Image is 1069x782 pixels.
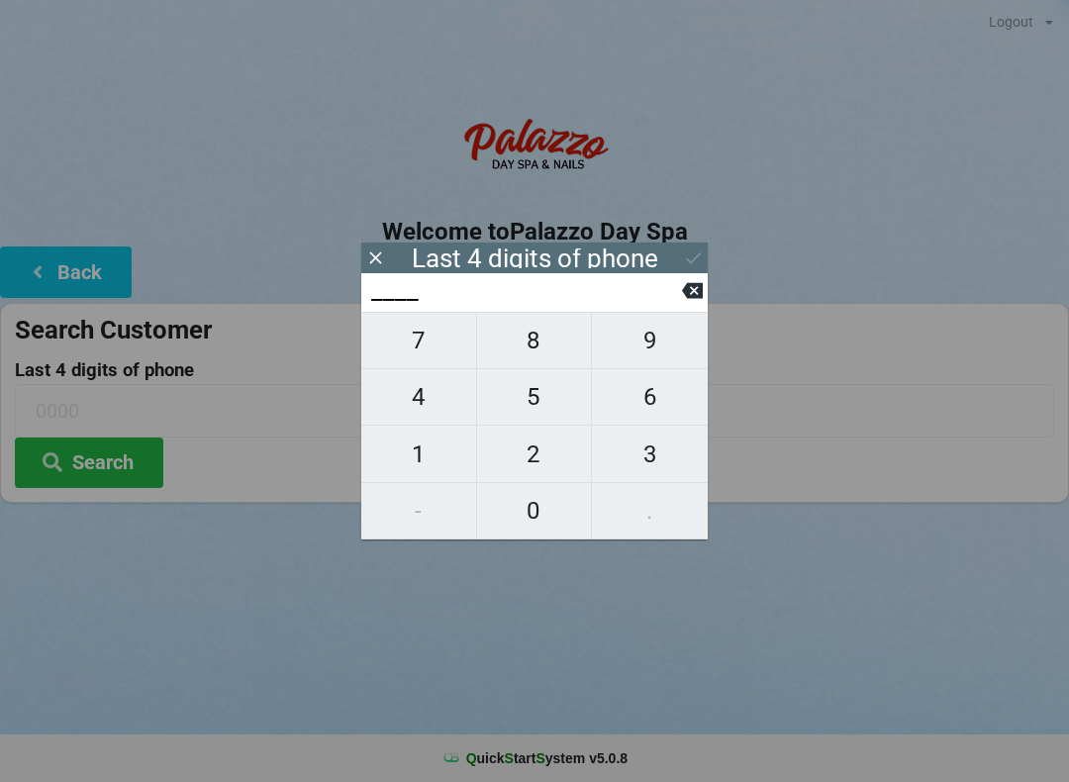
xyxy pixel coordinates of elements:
button: 6 [592,369,708,426]
span: 7 [361,320,476,361]
button: 0 [477,483,593,539]
span: 2 [477,434,592,475]
button: 8 [477,312,593,369]
span: 4 [361,376,476,418]
span: 1 [361,434,476,475]
span: 5 [477,376,592,418]
button: 7 [361,312,477,369]
button: 3 [592,426,708,482]
div: Last 4 digits of phone [412,248,658,268]
span: 6 [592,376,708,418]
span: 9 [592,320,708,361]
button: 1 [361,426,477,482]
button: 2 [477,426,593,482]
button: 5 [477,369,593,426]
span: 3 [592,434,708,475]
button: 9 [592,312,708,369]
span: 8 [477,320,592,361]
button: 4 [361,369,477,426]
span: 0 [477,490,592,532]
